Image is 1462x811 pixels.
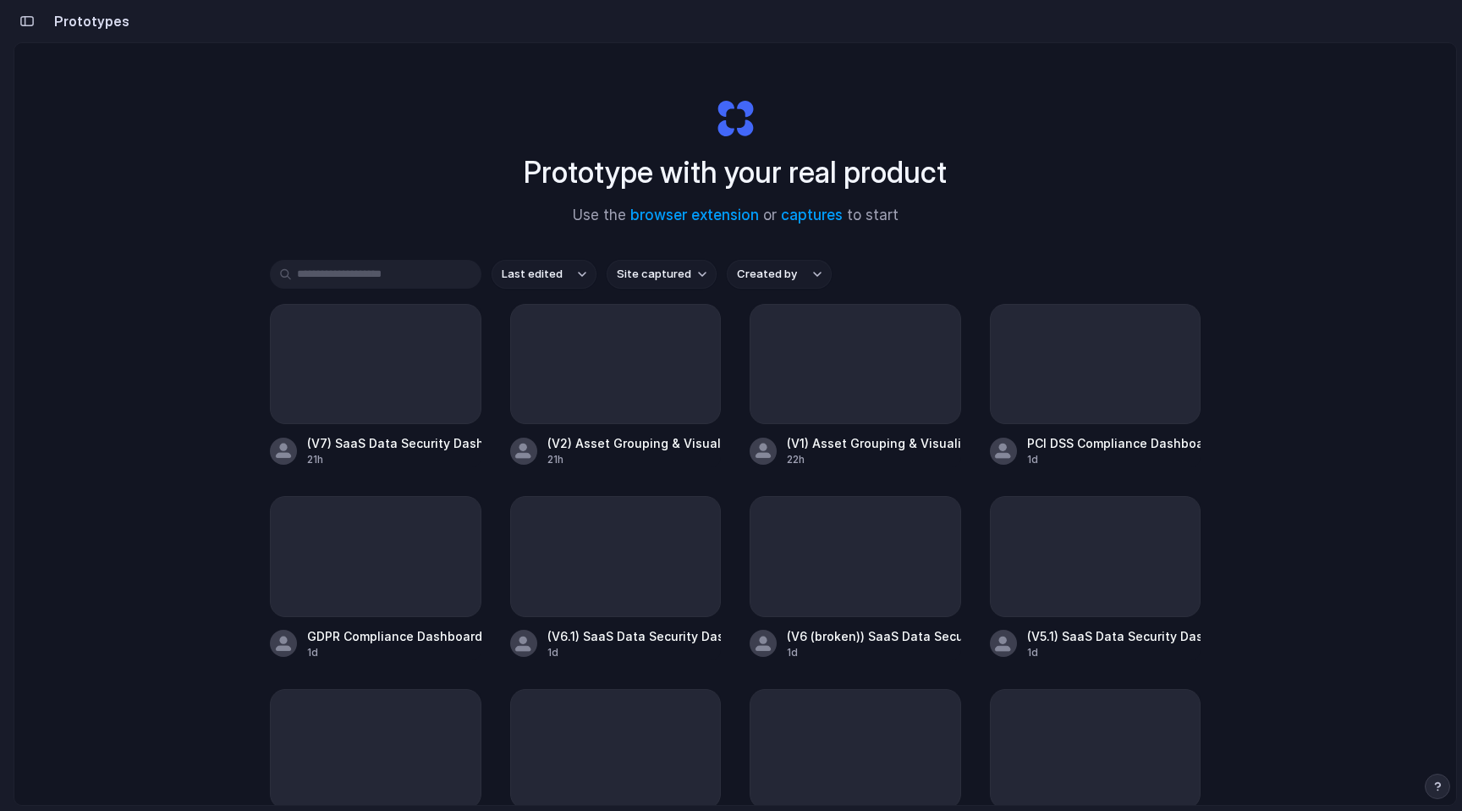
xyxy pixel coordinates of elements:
[1027,434,1201,452] div: PCI DSS Compliance Dashboard
[750,496,961,659] a: (V6 (broken)) SaaS Data Security Dashboard1d
[990,496,1201,659] a: (V5.1) SaaS Data Security Dashboard1d
[547,627,722,645] div: (V6.1) SaaS Data Security Dashboard
[307,452,481,467] div: 21h
[1027,645,1201,660] div: 1d
[787,452,961,467] div: 22h
[270,304,481,467] a: (V7) SaaS Data Security Dashboard21h
[307,645,481,660] div: 1d
[270,496,481,659] a: GDPR Compliance Dashboard1d
[573,205,899,227] span: Use the or to start
[510,304,722,467] a: (V2) Asset Grouping & Visualization Interface21h
[307,434,481,452] div: (V7) SaaS Data Security Dashboard
[524,150,947,195] h1: Prototype with your real product
[617,266,691,283] span: Site captured
[1027,452,1201,467] div: 1d
[727,260,832,289] button: Created by
[1027,627,1201,645] div: (V5.1) SaaS Data Security Dashboard
[781,207,843,223] a: captures
[547,452,722,467] div: 21h
[47,11,129,31] h2: Prototypes
[307,627,481,645] div: GDPR Compliance Dashboard
[990,304,1201,467] a: PCI DSS Compliance Dashboard1d
[510,496,722,659] a: (V6.1) SaaS Data Security Dashboard1d
[607,260,717,289] button: Site captured
[502,266,563,283] span: Last edited
[750,304,961,467] a: (V1) Asset Grouping & Visualization Interface22h
[547,645,722,660] div: 1d
[492,260,596,289] button: Last edited
[787,645,961,660] div: 1d
[737,266,797,283] span: Created by
[787,627,961,645] div: (V6 (broken)) SaaS Data Security Dashboard
[547,434,722,452] div: (V2) Asset Grouping & Visualization Interface
[787,434,961,452] div: (V1) Asset Grouping & Visualization Interface
[630,207,759,223] a: browser extension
